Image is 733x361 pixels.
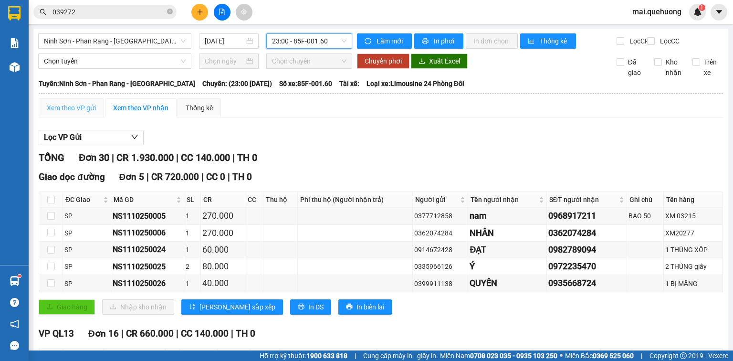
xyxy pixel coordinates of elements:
[111,208,184,224] td: NS1110250005
[470,209,545,223] div: nam
[113,277,182,289] div: NS1110250026
[176,152,178,163] span: |
[202,260,243,273] div: 80.000
[540,36,568,46] span: Thống kê
[40,9,46,15] span: search
[290,299,331,315] button: printerIn DS
[44,54,186,68] span: Chọn tuyến
[39,328,74,339] span: VP QL13
[10,319,19,329] span: notification
[167,9,173,14] span: close-circle
[429,56,460,66] span: Xuất Excel
[414,211,467,221] div: 0377712858
[206,171,225,182] span: CC 0
[366,78,464,89] span: Loại xe: Limousine 24 Phòng Đôi
[627,192,663,208] th: Ghi chú
[102,299,174,315] button: downloadNhập kho nhận
[39,152,64,163] span: TỔNG
[560,354,563,358] span: ⚪️
[415,194,459,205] span: Người gửi
[176,328,178,339] span: |
[39,171,105,182] span: Giao dọc đường
[520,33,576,49] button: bar-chartThống kê
[665,278,721,289] div: 1 BỊ MĂNG
[202,226,243,240] div: 270.000
[680,352,687,359] span: copyright
[111,242,184,258] td: NS1110250024
[10,276,20,286] img: warehouse-icon
[593,352,634,360] strong: 0369 525 060
[10,38,20,48] img: solution-icon
[298,303,304,311] span: printer
[245,192,263,208] th: CC
[184,192,201,208] th: SL
[199,302,275,312] span: [PERSON_NAME] sắp xếp
[547,225,627,242] td: 0362074284
[272,34,347,48] span: 23:00 - 85F-001.60
[201,171,204,182] span: |
[665,261,721,272] div: 2 THÙNG giấy
[214,4,230,21] button: file-add
[693,8,702,16] img: icon-new-feature
[377,36,404,46] span: Làm mới
[232,171,252,182] span: TH 0
[260,350,347,361] span: Hỗ trợ kỹ thuật:
[39,299,95,315] button: uploadGiao hàng
[548,209,625,223] div: 0968917211
[656,36,681,46] span: Lọc CC
[241,9,247,15] span: aim
[357,53,409,69] button: Chuyển phơi
[339,78,359,89] span: Tài xế:
[547,275,627,292] td: 0935668724
[665,228,721,238] div: XM20277
[548,243,625,256] div: 0982789094
[279,78,332,89] span: Số xe: 85F-001.60
[547,242,627,258] td: 0982789094
[237,152,257,163] span: TH 0
[202,276,243,290] div: 40.000
[664,192,723,208] th: Tên hàng
[298,192,413,208] th: Phí thu hộ (Người nhận trả)
[440,350,557,361] span: Miền Nam
[79,152,109,163] span: Đơn 30
[528,38,536,45] span: bar-chart
[308,302,324,312] span: In DS
[205,36,244,46] input: 11/10/2025
[116,152,174,163] span: CR 1.930.000
[65,194,101,205] span: ĐC Giao
[44,131,82,143] span: Lọc VP Gửi
[231,328,233,339] span: |
[197,9,203,15] span: plus
[114,194,174,205] span: Mã GD
[64,261,109,272] div: SP
[365,38,373,45] span: sync
[548,226,625,240] div: 0362074284
[468,225,546,242] td: NHÂN
[12,62,52,106] b: An Anh Limousine
[272,54,347,68] span: Chọn chuyến
[363,350,438,361] span: Cung cấp máy in - giấy in:
[356,302,384,312] span: In biên lai
[186,244,199,255] div: 1
[181,152,230,163] span: CC 140.000
[126,328,174,339] span: CR 660.000
[471,194,536,205] span: Tên người nhận
[10,62,20,72] img: warehouse-icon
[466,33,518,49] button: In đơn chọn
[112,152,114,163] span: |
[434,36,456,46] span: In phơi
[548,260,625,273] div: 0972235470
[186,278,199,289] div: 1
[113,261,182,273] div: NS1110250025
[700,57,723,78] span: Trên xe
[306,352,347,360] strong: 1900 633 818
[548,276,625,290] div: 0935668724
[52,7,165,17] input: Tìm tên, số ĐT hoặc mã đơn
[355,350,356,361] span: |
[662,57,685,78] span: Kho nhận
[186,103,213,113] div: Thống kê
[411,53,468,69] button: downloadXuất Excel
[186,261,199,272] div: 2
[202,78,272,89] span: Chuyến: (23:00 [DATE])
[414,278,467,289] div: 0399911138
